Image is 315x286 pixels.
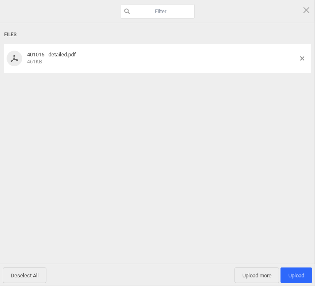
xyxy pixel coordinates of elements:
span: Deselect All [3,267,46,283]
input: Filter [121,4,195,19]
div: Files [4,27,311,42]
span: 461KB [27,59,42,65]
span: 401016 - detailed.pdf [27,51,76,58]
span: Upload more [235,267,279,283]
span: Upload [288,272,304,279]
div: 401016 - detailed.pdf [25,51,300,65]
span: Click here or hit ESC to close picker [302,5,311,14]
span: Upload [281,267,312,283]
